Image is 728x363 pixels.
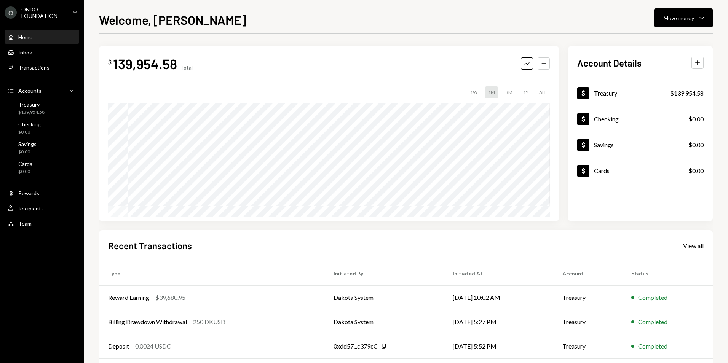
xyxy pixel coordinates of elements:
[553,285,622,310] td: Treasury
[568,80,713,106] a: Treasury$139,954.58
[568,158,713,183] a: Cards$0.00
[594,167,610,174] div: Cards
[18,101,45,108] div: Treasury
[594,115,619,123] div: Checking
[568,132,713,158] a: Savings$0.00
[688,115,704,124] div: $0.00
[18,141,37,147] div: Savings
[520,86,532,98] div: 1Y
[18,64,49,71] div: Transactions
[5,99,79,117] a: Treasury$139,954.58
[5,6,17,19] div: O
[18,34,32,40] div: Home
[594,89,617,97] div: Treasury
[18,169,32,175] div: $0.00
[670,89,704,98] div: $139,954.58
[21,6,66,19] div: ONDO FOUNDATION
[108,293,149,302] div: Reward Earning
[99,12,246,27] h1: Welcome, [PERSON_NAME]
[193,317,225,326] div: 250 DKUSD
[5,45,79,59] a: Inbox
[5,217,79,230] a: Team
[594,141,614,148] div: Savings
[113,55,177,72] div: 139,954.58
[324,310,444,334] td: Dakota System
[553,261,622,285] th: Account
[444,334,553,358] td: [DATE] 5:52 PM
[5,119,79,137] a: Checking$0.00
[18,190,39,196] div: Rewards
[18,149,37,155] div: $0.00
[638,317,667,326] div: Completed
[99,261,324,285] th: Type
[18,161,32,167] div: Cards
[688,140,704,150] div: $0.00
[155,293,185,302] div: $39,680.95
[5,186,79,200] a: Rewards
[444,261,553,285] th: Initiated At
[18,121,41,127] div: Checking
[444,285,553,310] td: [DATE] 10:02 AM
[503,86,516,98] div: 3M
[18,220,32,227] div: Team
[536,86,550,98] div: ALL
[108,342,129,351] div: Deposit
[18,109,45,116] div: $139,954.58
[688,166,704,175] div: $0.00
[553,310,622,334] td: Treasury
[5,201,79,215] a: Recipients
[5,30,79,44] a: Home
[5,84,79,97] a: Accounts
[622,261,713,285] th: Status
[108,58,112,66] div: $
[638,293,667,302] div: Completed
[5,61,79,74] a: Transactions
[18,88,42,94] div: Accounts
[108,317,187,326] div: Billing Drawdown Withdrawal
[467,86,481,98] div: 1W
[444,310,553,334] td: [DATE] 5:27 PM
[485,86,498,98] div: 1M
[5,158,79,177] a: Cards$0.00
[577,57,642,69] h2: Account Details
[324,285,444,310] td: Dakota System
[553,334,622,358] td: Treasury
[654,8,713,27] button: Move money
[334,342,378,351] div: 0xdd57...c379cC
[683,241,704,250] a: View all
[568,106,713,132] a: Checking$0.00
[324,261,444,285] th: Initiated By
[135,342,171,351] div: 0.0024 USDC
[18,205,44,212] div: Recipients
[18,129,41,135] div: $0.00
[108,239,192,252] h2: Recent Transactions
[5,139,79,157] a: Savings$0.00
[180,64,193,71] div: Total
[664,14,694,22] div: Move money
[638,342,667,351] div: Completed
[18,49,32,56] div: Inbox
